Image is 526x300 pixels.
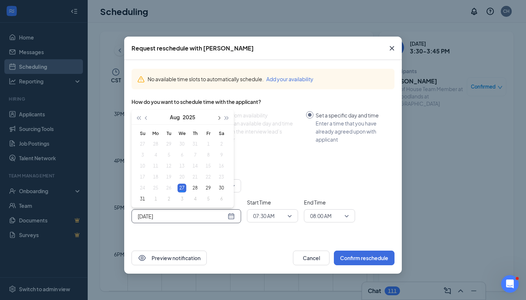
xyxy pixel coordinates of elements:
div: 5 [204,195,213,203]
div: 3 [178,195,186,203]
div: No available time slots to automatically schedule. [148,75,389,83]
button: Close [382,37,402,60]
div: 4 [191,195,199,203]
iframe: Intercom live chat [501,275,519,293]
svg: Warning [137,76,145,83]
div: 1 [151,195,160,203]
button: Add your availability [266,75,313,83]
th: Su [136,128,149,139]
th: Mo [149,128,162,139]
td: 2025-09-05 [202,194,215,205]
div: Request reschedule with [PERSON_NAME] [131,44,254,52]
td: 2025-08-28 [188,183,202,194]
td: 2025-08-27 [175,183,188,194]
div: How do you want to schedule time with the applicant? [131,98,394,105]
button: 2025 [183,110,195,124]
td: 2025-09-01 [149,194,162,205]
button: Aug [170,110,180,124]
td: 2025-08-29 [202,183,215,194]
div: 6 [217,195,226,203]
input: Aug 27, 2025 [138,212,226,220]
th: Th [188,128,202,139]
th: We [175,128,188,139]
th: Sa [215,128,228,139]
div: Choose an available day and time slot from the interview lead’s calendar [214,119,300,143]
span: 08:00 AM [310,210,332,221]
div: 29 [204,184,213,192]
svg: Eye [138,254,146,262]
td: 2025-08-31 [136,194,149,205]
th: Fr [202,128,215,139]
div: 31 [138,195,147,203]
div: 27 [178,184,186,192]
span: Start Time [247,198,298,206]
div: Select from availability [214,111,300,119]
button: EyePreview notification [131,251,207,265]
div: 28 [191,184,199,192]
td: 2025-09-04 [188,194,202,205]
td: 2025-09-02 [162,194,175,205]
span: 07:30 AM [253,210,275,221]
th: Tu [162,128,175,139]
div: Enter a time that you have already agreed upon with applicant [316,119,389,143]
span: End Time [304,198,355,206]
button: Cancel [293,251,329,265]
div: Set a specific day and time [316,111,389,119]
svg: Cross [388,44,396,53]
div: 2 [164,195,173,203]
button: Confirm reschedule [334,251,394,265]
td: 2025-08-30 [215,183,228,194]
td: 2025-09-06 [215,194,228,205]
td: 2025-09-03 [175,194,188,205]
div: 30 [217,184,226,192]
